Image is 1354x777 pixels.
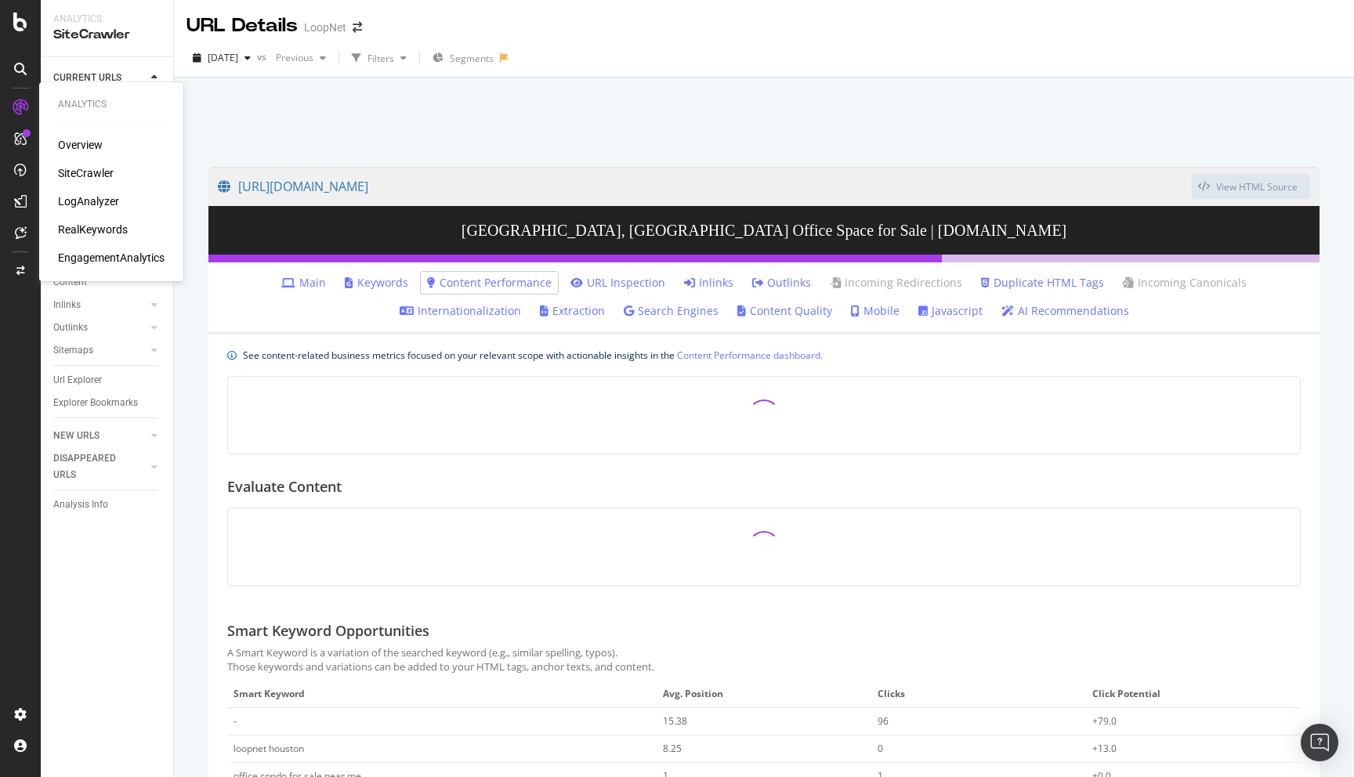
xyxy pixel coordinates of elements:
[227,347,1301,363] div: info banner
[270,51,313,64] span: Previous
[227,479,342,495] h2: Evaluate Content
[53,70,147,86] a: CURRENT URLS
[53,26,161,44] div: SiteCrawler
[1192,174,1310,199] button: View HTML Source
[663,714,845,728] div: 15.38
[53,372,162,388] a: Url Explorer
[878,714,1059,728] div: 96
[1092,714,1274,728] div: +79.0
[851,303,900,319] a: Mobile
[58,250,165,266] a: EngagementAnalytics
[53,297,147,313] a: Inlinks
[281,275,326,291] a: Main
[53,342,147,359] a: Sitemaps
[53,297,81,313] div: Inlinks
[227,623,429,639] h2: Smart Keyword Opportunities
[53,274,162,291] a: Content
[53,320,147,336] a: Outlinks
[570,275,665,291] a: URL Inspection
[53,320,88,336] div: Outlinks
[345,275,408,291] a: Keywords
[234,714,609,728] div: -
[53,450,132,483] div: DISAPPEARED URLS
[624,303,719,319] a: Search Engines
[353,22,362,33] div: arrow-right-arrow-left
[1216,180,1298,193] div: View HTML Source
[426,45,500,70] button: Segments
[53,70,121,86] div: CURRENT URLS
[243,347,823,363] div: See content-related business metrics focused on your relevant scope with actionable insights in the
[400,303,521,319] a: Internationalization
[53,372,102,388] div: Url Explorer
[58,137,103,153] a: Overview
[58,165,114,181] a: SiteCrawler
[58,222,128,237] a: RealKeywords
[53,497,162,513] a: Analysis Info
[53,13,161,26] div: Analytics
[878,742,1059,756] div: 0
[58,193,119,209] a: LogAnalyzer
[208,206,1320,255] h3: [GEOGRAPHIC_DATA], [GEOGRAPHIC_DATA] Office Space for Sale | [DOMAIN_NAME]
[227,645,1301,674] div: A Smart Keyword is a variation of the searched keyword (e.g., similar spelling, typos). Those key...
[878,687,1076,701] span: Clicks
[981,275,1104,291] a: Duplicate HTML Tags
[1001,303,1129,319] a: AI Recommendations
[58,98,165,111] div: Analytics
[53,428,100,444] div: NEW URLS
[752,275,811,291] a: Outlinks
[1123,275,1247,291] a: Incoming Canonicals
[663,742,845,756] div: 8.25
[53,395,162,411] a: Explorer Bookmarks
[186,45,257,70] button: [DATE]
[830,275,962,291] a: Incoming Redirections
[208,51,238,64] span: 2025 May. 25th
[218,167,1192,206] a: [URL][DOMAIN_NAME]
[53,274,87,291] div: Content
[53,497,108,513] div: Analysis Info
[918,303,983,319] a: Javascript
[304,20,346,35] div: LoopNet
[53,395,138,411] div: Explorer Bookmarks
[1092,687,1291,701] span: Click Potential
[684,275,733,291] a: Inlinks
[186,13,298,39] div: URL Details
[53,450,147,483] a: DISAPPEARED URLS
[1301,724,1338,761] div: Open Intercom Messenger
[53,342,93,359] div: Sitemaps
[257,50,270,63] span: vs
[663,687,861,701] span: Avg. Position
[450,52,494,65] span: Segments
[367,52,394,65] div: Filters
[234,687,646,701] span: Smart Keyword
[346,45,413,70] button: Filters
[737,303,832,319] a: Content Quality
[53,428,147,444] a: NEW URLS
[677,347,823,363] a: Content Performance dashboard.
[270,45,332,70] button: Previous
[427,275,552,291] a: Content Performance
[234,742,304,756] div: loopnet houston
[540,303,605,319] a: Extraction
[1092,742,1274,756] div: +13.0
